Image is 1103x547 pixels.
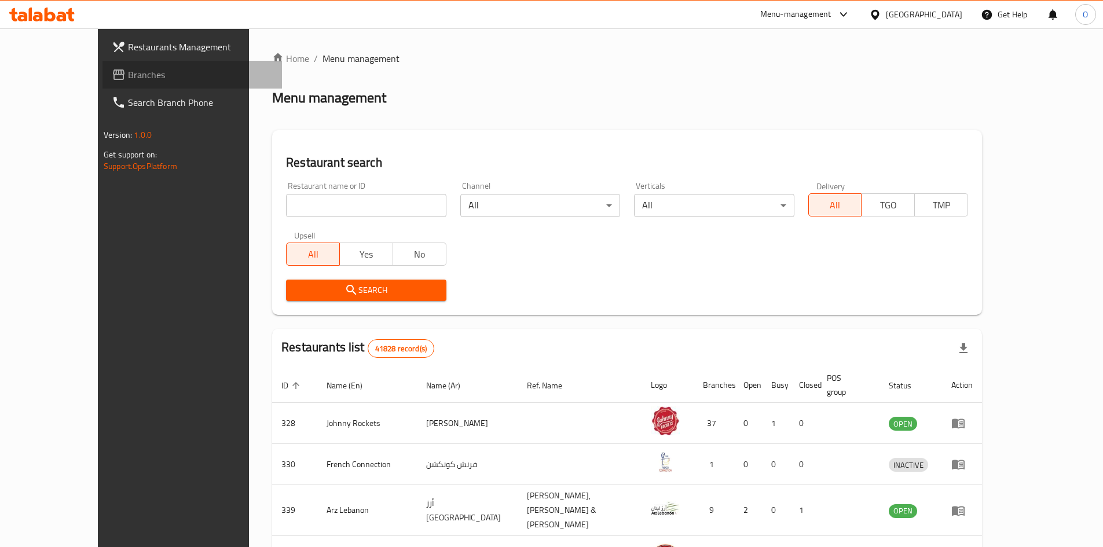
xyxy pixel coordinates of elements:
[128,96,273,109] span: Search Branch Phone
[642,368,694,403] th: Logo
[286,280,446,301] button: Search
[734,485,762,536] td: 2
[790,444,818,485] td: 0
[272,89,386,107] h2: Menu management
[866,197,910,214] span: TGO
[694,444,734,485] td: 1
[816,182,845,190] label: Delivery
[694,403,734,444] td: 37
[950,335,977,362] div: Export file
[762,444,790,485] td: 0
[760,8,831,21] div: Menu-management
[1083,8,1088,21] span: O
[102,61,282,89] a: Branches
[398,246,442,263] span: No
[813,197,858,214] span: All
[919,197,963,214] span: TMP
[345,246,389,263] span: Yes
[694,485,734,536] td: 9
[128,40,273,54] span: Restaurants Management
[272,52,982,65] nav: breadcrumb
[104,127,132,142] span: Version:
[889,417,917,431] span: OPEN
[886,8,962,21] div: [GEOGRAPHIC_DATA]
[651,494,680,523] img: Arz Lebanon
[286,154,968,171] h2: Restaurant search
[368,339,434,358] div: Total records count
[339,243,393,266] button: Yes
[417,485,518,536] td: أرز [GEOGRAPHIC_DATA]
[762,368,790,403] th: Busy
[634,194,794,217] div: All
[281,379,303,392] span: ID
[951,457,973,471] div: Menu
[889,504,917,518] div: OPEN
[651,406,680,435] img: Johnny Rockets
[734,403,762,444] td: 0
[518,485,642,536] td: [PERSON_NAME],[PERSON_NAME] & [PERSON_NAME]
[317,403,417,444] td: Johnny Rockets
[417,444,518,485] td: فرنش كونكشن
[951,416,973,430] div: Menu
[417,403,518,444] td: [PERSON_NAME]
[889,458,928,472] span: INACTIVE
[694,368,734,403] th: Branches
[651,447,680,476] img: French Connection
[861,193,915,216] button: TGO
[314,52,318,65] li: /
[790,403,818,444] td: 0
[317,444,417,485] td: French Connection
[527,379,577,392] span: Ref. Name
[827,371,866,399] span: POS group
[426,379,475,392] span: Name (Ar)
[102,33,282,61] a: Restaurants Management
[272,52,309,65] a: Home
[323,52,400,65] span: Menu management
[327,379,378,392] span: Name (En)
[102,89,282,116] a: Search Branch Phone
[368,343,434,354] span: 41828 record(s)
[790,485,818,536] td: 1
[790,368,818,403] th: Closed
[762,403,790,444] td: 1
[286,243,340,266] button: All
[272,403,317,444] td: 328
[281,339,434,358] h2: Restaurants list
[734,368,762,403] th: Open
[889,504,917,517] span: OPEN
[762,485,790,536] td: 0
[104,159,177,174] a: Support.OpsPlatform
[460,194,620,217] div: All
[128,68,273,82] span: Branches
[104,147,157,162] span: Get support on:
[393,243,446,266] button: No
[942,368,982,403] th: Action
[286,194,446,217] input: Search for restaurant name or ID..
[914,193,968,216] button: TMP
[734,444,762,485] td: 0
[951,504,973,517] div: Menu
[294,231,316,239] label: Upsell
[272,485,317,536] td: 339
[295,283,437,298] span: Search
[889,379,926,392] span: Status
[291,246,335,263] span: All
[272,444,317,485] td: 330
[317,485,417,536] td: Arz Lebanon
[134,127,152,142] span: 1.0.0
[808,193,862,216] button: All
